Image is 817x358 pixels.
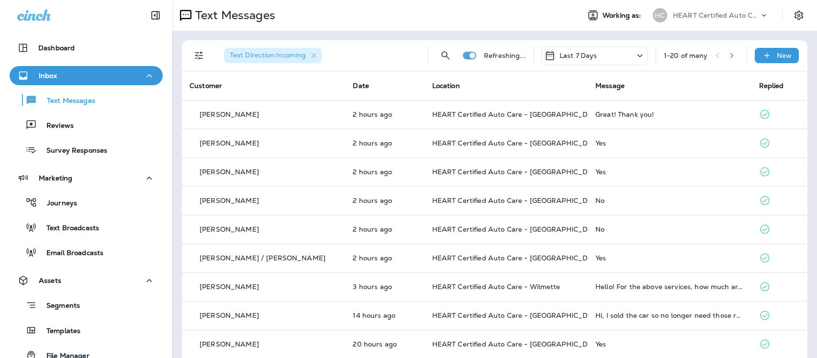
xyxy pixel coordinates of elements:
[664,52,708,59] div: 1 - 20 of many
[595,312,743,319] div: Hi, I sold the car so no longer need those repairs. Perhaps the next owner will do this...
[595,340,743,348] div: Yes
[10,192,163,213] button: Journeys
[10,90,163,110] button: Text Messages
[200,139,259,147] p: [PERSON_NAME]
[595,139,743,147] div: Yes
[142,6,169,25] button: Collapse Sidebar
[37,327,80,336] p: Templates
[432,311,604,320] span: HEART Certified Auto Care - [GEOGRAPHIC_DATA]
[353,81,369,90] span: Date
[200,283,259,291] p: [PERSON_NAME]
[353,283,416,291] p: Aug 14, 2025 08:07 AM
[200,111,259,118] p: [PERSON_NAME]
[200,254,325,262] p: [PERSON_NAME] / [PERSON_NAME]
[37,146,107,156] p: Survey Responses
[10,217,163,237] button: Text Broadcasts
[436,46,455,65] button: Search Messages
[200,168,259,176] p: [PERSON_NAME]
[224,48,322,63] div: Text Direction:Incoming
[39,277,61,284] p: Assets
[10,38,163,57] button: Dashboard
[37,224,99,233] p: Text Broadcasts
[759,81,784,90] span: Replied
[230,51,306,59] span: Text Direction : Incoming
[10,320,163,340] button: Templates
[432,282,560,291] span: HEART Certified Auto Care - Wilmette
[10,242,163,262] button: Email Broadcasts
[603,11,643,20] span: Working as:
[595,81,625,90] span: Message
[777,52,792,59] p: New
[37,97,95,106] p: Text Messages
[432,81,460,90] span: Location
[10,115,163,135] button: Reviews
[37,302,80,311] p: Segments
[37,122,74,131] p: Reviews
[37,249,103,258] p: Email Broadcasts
[191,8,275,22] p: Text Messages
[790,7,807,24] button: Settings
[200,225,259,233] p: [PERSON_NAME]
[595,168,743,176] div: Yes
[353,254,416,262] p: Aug 14, 2025 09:06 AM
[353,340,416,348] p: Aug 13, 2025 03:39 PM
[432,254,604,262] span: HEART Certified Auto Care - [GEOGRAPHIC_DATA]
[432,196,604,205] span: HEART Certified Auto Care - [GEOGRAPHIC_DATA]
[595,225,743,233] div: No
[38,44,75,52] p: Dashboard
[653,8,667,22] div: HC
[484,52,526,59] p: Refreshing...
[432,139,604,147] span: HEART Certified Auto Care - [GEOGRAPHIC_DATA]
[353,197,416,204] p: Aug 14, 2025 09:09 AM
[595,111,743,118] div: Great! Thank you!
[200,312,259,319] p: [PERSON_NAME]
[39,72,57,79] p: Inbox
[560,52,597,59] p: Last 7 Days
[353,168,416,176] p: Aug 14, 2025 09:14 AM
[10,140,163,160] button: Survey Responses
[353,225,416,233] p: Aug 14, 2025 09:06 AM
[190,46,209,65] button: Filters
[10,168,163,188] button: Marketing
[10,295,163,315] button: Segments
[353,139,416,147] p: Aug 14, 2025 09:41 AM
[432,225,604,234] span: HEART Certified Auto Care - [GEOGRAPHIC_DATA]
[353,312,416,319] p: Aug 13, 2025 09:35 PM
[432,340,604,348] span: HEART Certified Auto Care - [GEOGRAPHIC_DATA]
[200,197,259,204] p: [PERSON_NAME]
[595,283,743,291] div: Hello! For the above services, how much are they? How long would they approximately take? And wha...
[595,254,743,262] div: Yes
[432,110,604,119] span: HEART Certified Auto Care - [GEOGRAPHIC_DATA]
[673,11,759,19] p: HEART Certified Auto Care
[353,111,416,118] p: Aug 14, 2025 09:56 AM
[432,168,604,176] span: HEART Certified Auto Care - [GEOGRAPHIC_DATA]
[190,81,222,90] span: Customer
[10,271,163,290] button: Assets
[200,340,259,348] p: [PERSON_NAME]
[10,66,163,85] button: Inbox
[39,174,72,182] p: Marketing
[37,199,77,208] p: Journeys
[595,197,743,204] div: No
